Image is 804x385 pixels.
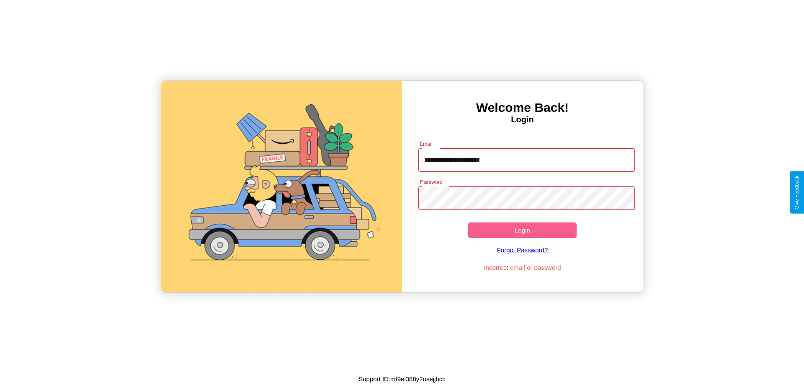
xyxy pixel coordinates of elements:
[402,101,643,115] h3: Welcome Back!
[161,81,402,292] img: gif
[414,262,631,273] p: Incorrect email or password
[468,222,577,238] button: Login
[420,178,442,186] label: Password
[358,373,446,385] p: Support ID: mf9ei388y2usejjbcc
[414,238,631,262] a: Forgot Password?
[420,140,433,147] label: Email
[402,115,643,124] h4: Login
[794,176,800,209] div: Give Feedback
